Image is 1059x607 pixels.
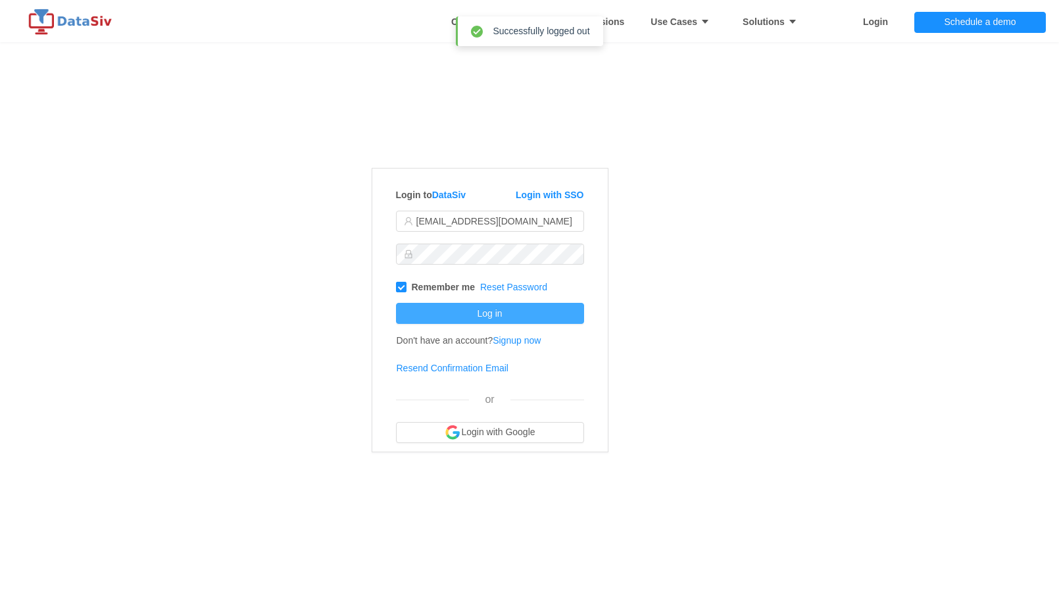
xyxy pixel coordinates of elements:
a: Login [863,2,888,41]
a: DataSiv [432,190,466,200]
i: icon: user [404,217,413,226]
td: Don't have an account? [396,327,542,354]
strong: Remember me [412,282,476,292]
img: logo [26,9,118,35]
button: Login with Google [396,422,584,443]
strong: Use Cases [651,16,716,27]
strong: Solutions [743,16,804,27]
a: Signup now [493,335,541,346]
a: Resend Confirmation Email [397,363,508,373]
a: Commissions [564,2,624,41]
i: icon: caret-down [697,17,710,26]
a: Login with SSO [516,190,583,200]
input: Email [396,211,584,232]
strong: Login to [396,190,466,200]
a: Reset Password [480,282,547,292]
button: Log in [396,303,584,324]
i: icon: caret-down [785,17,797,26]
button: Schedule a demo [914,12,1046,33]
span: or [485,394,494,405]
i: icon: lock [404,250,413,259]
a: Whitespace [451,2,538,41]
